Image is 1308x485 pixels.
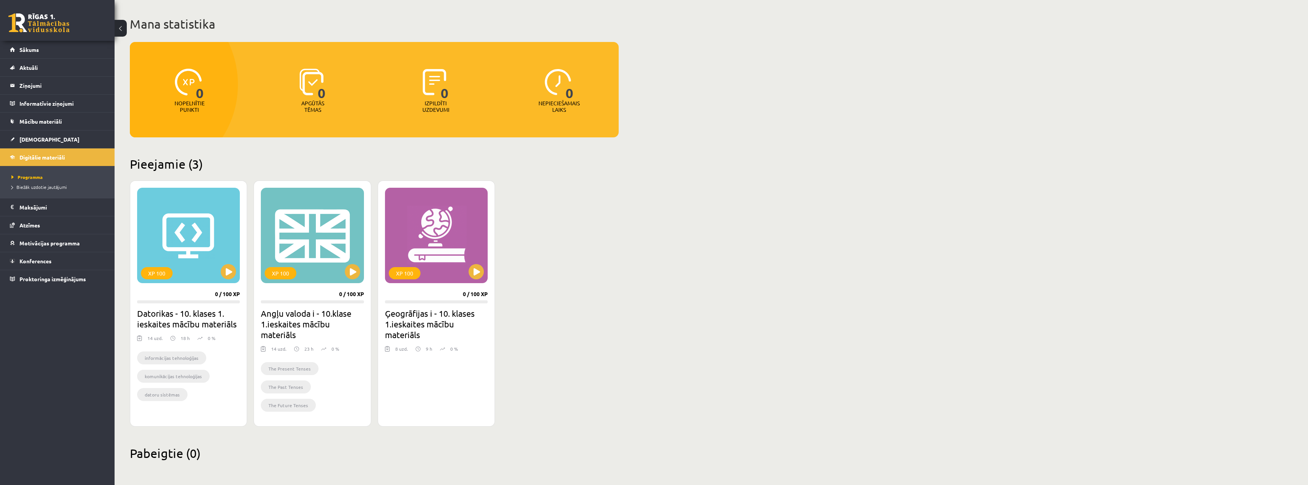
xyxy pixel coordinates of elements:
[19,77,105,94] legend: Ziņojumi
[19,198,105,216] legend: Maksājumi
[331,345,339,352] p: 0 %
[8,13,70,32] a: Rīgas 1. Tālmācības vidusskola
[261,308,364,340] h2: Angļu valoda i - 10.klase 1.ieskaites mācību materiāls
[137,351,206,364] li: informācijas tehnoloģijas
[19,64,38,71] span: Aktuāli
[10,41,105,58] a: Sākums
[19,118,62,125] span: Mācību materiāli
[304,345,314,352] p: 23 h
[271,345,286,357] div: 14 uzd.
[19,154,65,161] span: Digitālie materiāli
[441,69,449,100] span: 0
[385,308,488,340] h2: Ģeogrāfijas i - 10. klases 1.ieskaites mācību materiāls
[175,69,202,95] img: icon-xp-0682a9bc20223a9ccc6f5883a126b849a74cddfe5390d2b41b4391c66f2066e7.svg
[261,399,316,412] li: The Future Tenses
[426,345,432,352] p: 9 h
[175,100,205,113] p: Nopelnītie punkti
[137,370,210,383] li: komunikācijas tehnoloģijas
[181,335,190,342] p: 18 h
[299,69,323,95] img: icon-learned-topics-4a711ccc23c960034f471b6e78daf4a3bad4a20eaf4de84257b87e66633f6470.svg
[298,100,328,113] p: Apgūtās tēmas
[423,69,446,95] img: icon-completed-tasks-ad58ae20a441b2904462921112bc710f1caf180af7a3daa7317a5a94f2d26646.svg
[10,198,105,216] a: Maksājumi
[137,388,188,401] li: datoru sistēmas
[10,113,105,130] a: Mācību materiāli
[10,252,105,270] a: Konferences
[10,234,105,252] a: Motivācijas programma
[421,100,451,113] p: Izpildīti uzdevumi
[19,276,86,282] span: Proktoringa izmēģinājums
[19,240,80,247] span: Motivācijas programma
[137,308,240,329] h2: Datorikas - 10. klases 1. ieskaites mācību materiāls
[318,69,326,100] span: 0
[265,267,296,279] div: XP 100
[11,184,67,190] span: Biežāk uzdotie jautājumi
[261,362,319,375] li: The Present Tenses
[19,258,52,264] span: Konferences
[130,16,619,32] h1: Mana statistika
[10,95,105,112] a: Informatīvie ziņojumi
[10,270,105,288] a: Proktoringa izmēģinājums
[19,95,105,112] legend: Informatīvie ziņojumi
[10,148,105,166] a: Digitālie materiāli
[19,46,39,53] span: Sākums
[538,100,580,113] p: Nepieciešamais laiks
[395,345,408,357] div: 8 uzd.
[11,174,107,180] a: Programma
[545,69,571,95] img: icon-clock-7be60019b62300814b6bd22b8e044499b485619524d84068768e800edab66f18.svg
[130,156,619,171] h2: Pieejamie (3)
[147,335,163,346] div: 14 uzd.
[10,77,105,94] a: Ziņojumi
[19,136,79,143] span: [DEMOGRAPHIC_DATA]
[130,446,619,461] h2: Pabeigtie (0)
[141,267,173,279] div: XP 100
[10,59,105,76] a: Aktuāli
[389,267,420,279] div: XP 100
[208,335,215,342] p: 0 %
[10,131,105,148] a: [DEMOGRAPHIC_DATA]
[261,380,311,393] li: The Past Tenses
[566,69,574,100] span: 0
[196,69,204,100] span: 0
[11,174,43,180] span: Programma
[19,222,40,229] span: Atzīmes
[11,184,107,190] a: Biežāk uzdotie jautājumi
[450,345,458,352] p: 0 %
[10,216,105,234] a: Atzīmes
